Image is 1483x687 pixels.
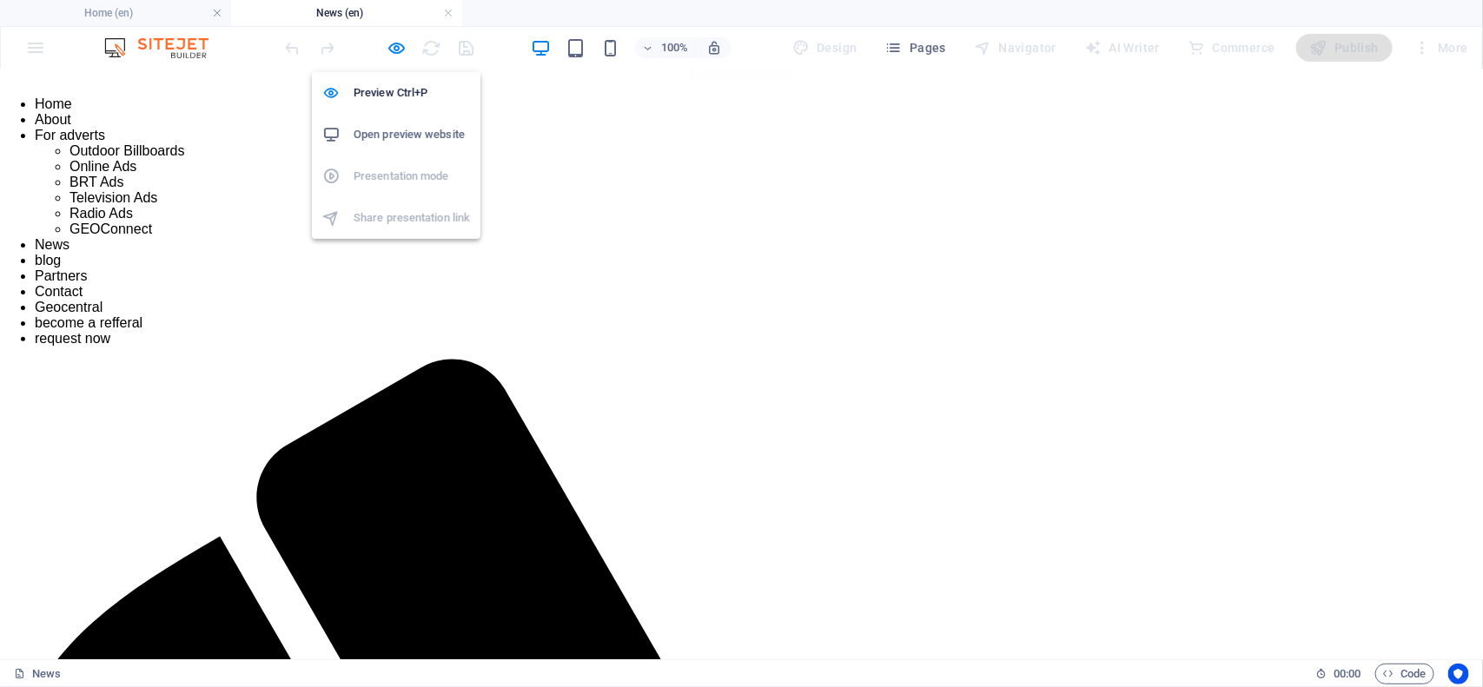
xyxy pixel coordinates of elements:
[70,74,185,89] a: Outdoor Billboards
[35,58,105,73] a: For adverts
[35,168,70,182] a: News
[1346,667,1348,680] span: :
[1448,664,1469,684] button: Usercentrics
[70,121,157,135] a: Television Ads
[1383,664,1427,684] span: Code
[70,136,133,151] a: Radio Ads
[70,105,124,120] a: BRT Ads
[1375,664,1434,684] button: Code
[35,27,72,42] a: Home
[35,246,142,261] a: become a refferal
[14,664,61,684] a: Click to cancel selection. Double-click to open Pages
[35,230,103,245] a: Geocentral
[878,34,953,62] button: Pages
[35,199,87,214] a: Partners
[706,40,722,56] i: On resize automatically adjust zoom level to fit chosen device.
[35,183,61,198] a: blog
[231,3,462,23] h4: News (en)
[35,215,83,229] a: Contact
[100,37,230,58] img: Editor Logo
[1315,664,1361,684] h6: Session time
[885,39,946,56] span: Pages
[35,261,110,276] a: request now
[785,34,864,62] div: Design (Ctrl+Alt+Y)
[35,43,71,57] a: About
[1334,664,1361,684] span: 00 00
[70,89,136,104] a: Online Ads
[70,152,152,167] a: GEOConnect
[635,37,697,58] button: 100%
[354,83,470,103] h6: Preview Ctrl+P
[354,124,470,145] h6: Open preview website
[661,37,689,58] h6: 100%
